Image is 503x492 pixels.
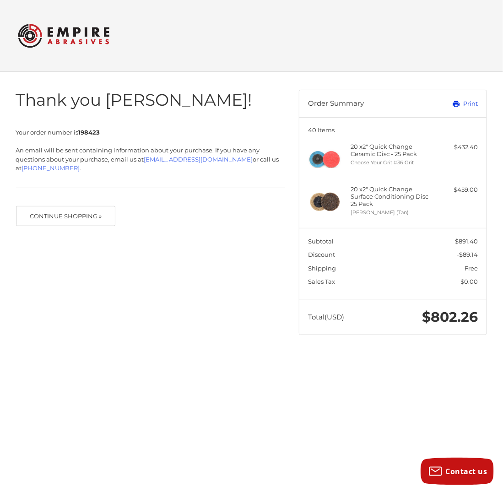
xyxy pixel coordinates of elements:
[351,185,433,208] h4: 20 x 2" Quick Change Surface Conditioning Disc - 25 Pack
[351,159,433,167] li: Choose Your Grit #36 Grit
[465,265,478,272] span: Free
[424,99,478,108] a: Print
[79,129,100,136] strong: 198423
[16,90,285,110] h1: Thank you [PERSON_NAME]!
[351,209,433,216] li: [PERSON_NAME] (Tan)
[16,206,116,226] button: Continue Shopping »
[308,99,424,108] h3: Order Summary
[435,143,478,152] div: $432.40
[308,313,344,321] span: Total (USD)
[144,156,253,163] a: [EMAIL_ADDRESS][DOMAIN_NAME]
[308,126,478,134] h3: 40 Items
[308,265,336,272] span: Shipping
[455,238,478,245] span: $891.40
[18,18,109,54] img: Empire Abrasives
[460,278,478,285] span: $0.00
[16,146,279,172] span: An email will be sent containing information about your purchase. If you have any questions about...
[446,466,487,476] span: Contact us
[422,308,478,325] span: $802.26
[457,251,478,258] span: -$89.14
[421,458,494,485] button: Contact us
[435,185,478,195] div: $459.00
[308,251,335,258] span: Discount
[351,143,433,158] h4: 20 x 2" Quick Change Ceramic Disc - 25 Pack
[22,164,80,172] a: [PHONE_NUMBER]
[308,278,335,285] span: Sales Tax
[16,129,100,136] span: Your order number is
[308,238,334,245] span: Subtotal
